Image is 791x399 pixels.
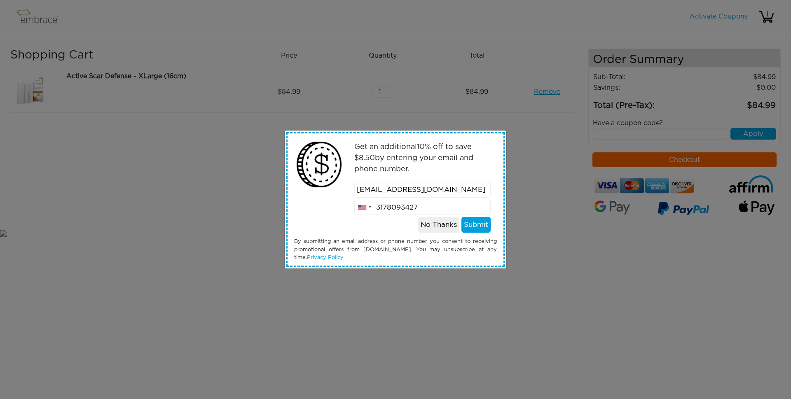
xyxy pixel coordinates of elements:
[461,217,491,233] button: Submit
[418,217,459,233] button: No Thanks
[355,200,374,215] div: United States: +1
[354,200,491,215] input: Phone
[307,255,344,260] a: Privacy Policy
[288,238,503,261] div: By submitting an email address or phone number you consent to receiving promotional offers from [...
[292,138,346,191] img: money2.png
[354,142,491,175] p: Get an additional % off to save $ by entering your email and phone number.
[359,154,375,162] span: 8.50
[354,182,491,198] input: Email
[417,143,425,151] span: 10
